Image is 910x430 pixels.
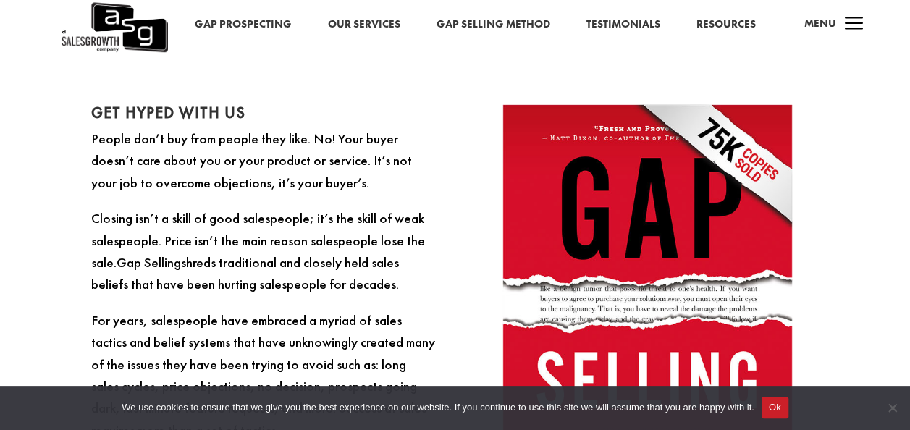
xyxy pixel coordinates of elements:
p: Closing isn’t a skill of good salespeople; it’s the skill of weak salespeople. Price isn’t the ma... [91,207,435,309]
a: Gap Prospecting [195,15,292,34]
span: No [885,400,899,415]
span: Menu [804,16,836,30]
a: Testimonials [586,15,660,34]
p: People don’t buy from people they like. No! Your buyer doesn’t care about you or your product or ... [91,127,435,207]
label: Please enter a different email address. This form does not accept addresses from [DOMAIN_NAME]. [4,46,286,72]
span: We use cookies to ensure that we give you the best experience on our website. If you continue to ... [122,400,754,415]
a: Gap Selling Method [437,15,550,34]
span: Gap Selling [117,253,181,271]
span: a [840,10,869,39]
a: Resources [696,15,756,34]
button: Ok [762,397,788,418]
a: Our Services [328,15,400,34]
h3: Get Hyped With Us [91,104,435,127]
